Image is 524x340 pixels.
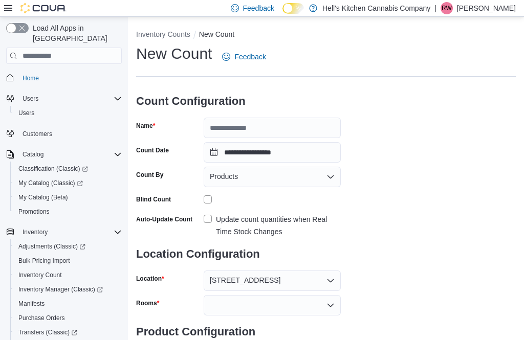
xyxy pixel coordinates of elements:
[14,298,122,310] span: Manifests
[136,146,169,154] label: Count Date
[18,93,42,105] button: Users
[18,72,43,84] a: Home
[23,95,38,103] span: Users
[14,191,72,203] a: My Catalog (Beta)
[2,92,126,106] button: Users
[10,205,126,219] button: Promotions
[18,328,77,336] span: Transfers (Classic)
[18,208,50,216] span: Promotions
[14,163,122,175] span: Classification (Classic)
[2,147,126,162] button: Catalog
[136,299,159,307] label: Rooms
[282,3,304,14] input: Dark Mode
[10,190,126,205] button: My Catalog (Beta)
[14,269,66,281] a: Inventory Count
[243,3,274,13] span: Feedback
[204,142,341,163] input: Press the down key to open a popover containing a calendar.
[434,2,436,14] p: |
[18,128,56,140] a: Customers
[10,162,126,176] a: Classification (Classic)
[20,3,67,13] img: Cova
[136,215,192,223] label: Auto-Update Count
[14,206,122,218] span: Promotions
[442,2,452,14] span: RW
[10,282,126,297] a: Inventory Manager (Classic)
[23,150,43,158] span: Catalog
[326,173,335,181] button: Open list of options
[2,70,126,85] button: Home
[23,130,52,138] span: Customers
[457,2,516,14] p: [PERSON_NAME]
[14,269,122,281] span: Inventory Count
[136,275,164,283] label: Location
[14,283,107,296] a: Inventory Manager (Classic)
[18,257,70,265] span: Bulk Pricing Import
[23,74,39,82] span: Home
[18,93,122,105] span: Users
[14,107,122,119] span: Users
[14,177,87,189] a: My Catalog (Classic)
[10,325,126,339] a: Transfers (Classic)
[14,326,122,338] span: Transfers (Classic)
[18,285,103,293] span: Inventory Manager (Classic)
[14,326,81,338] a: Transfers (Classic)
[136,171,163,179] label: Count By
[326,301,335,309] button: Open list of options
[18,193,68,201] span: My Catalog (Beta)
[10,311,126,325] button: Purchase Orders
[210,274,280,286] span: [STREET_ADDRESS]
[216,213,341,238] div: Update count quantities when Real Time Stock Changes
[14,191,122,203] span: My Catalog (Beta)
[441,2,453,14] div: Roderic Webb
[234,52,266,62] span: Feedback
[18,71,122,84] span: Home
[10,297,126,311] button: Manifests
[23,228,48,236] span: Inventory
[14,177,122,189] span: My Catalog (Classic)
[10,239,126,254] a: Adjustments (Classic)
[14,312,122,324] span: Purchase Orders
[14,206,54,218] a: Promotions
[136,122,155,130] label: Name
[18,148,122,161] span: Catalog
[10,254,126,268] button: Bulk Pricing Import
[18,271,62,279] span: Inventory Count
[18,165,88,173] span: Classification (Classic)
[18,109,34,117] span: Users
[14,255,122,267] span: Bulk Pricing Import
[210,170,238,183] span: Products
[14,240,122,253] span: Adjustments (Classic)
[10,268,126,282] button: Inventory Count
[14,298,49,310] a: Manifests
[136,29,516,41] nav: An example of EuiBreadcrumbs
[18,127,122,140] span: Customers
[136,43,212,64] h1: New Count
[199,30,234,38] button: New Count
[18,148,48,161] button: Catalog
[136,30,190,38] button: Inventory Counts
[18,179,83,187] span: My Catalog (Classic)
[2,126,126,141] button: Customers
[14,255,74,267] a: Bulk Pricing Import
[14,240,90,253] a: Adjustments (Classic)
[29,23,122,43] span: Load All Apps in [GEOGRAPHIC_DATA]
[18,300,45,308] span: Manifests
[136,238,341,270] h3: Location Configuration
[18,226,122,238] span: Inventory
[136,195,171,203] div: Blind Count
[326,277,335,285] button: Open list of options
[218,47,270,67] a: Feedback
[14,312,69,324] a: Purchase Orders
[14,163,92,175] a: Classification (Classic)
[18,226,52,238] button: Inventory
[2,225,126,239] button: Inventory
[14,283,122,296] span: Inventory Manager (Classic)
[136,85,341,118] h3: Count Configuration
[322,2,430,14] p: Hell's Kitchen Cannabis Company
[18,314,65,322] span: Purchase Orders
[14,107,38,119] a: Users
[18,242,85,251] span: Adjustments (Classic)
[10,176,126,190] a: My Catalog (Classic)
[10,106,126,120] button: Users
